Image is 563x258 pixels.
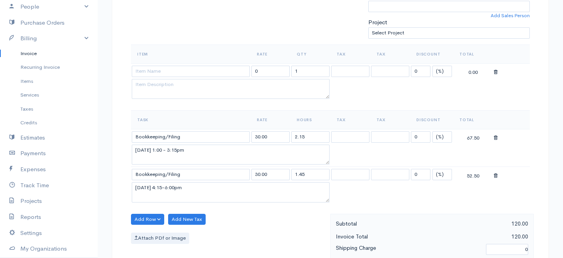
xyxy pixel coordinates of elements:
[454,66,492,76] div: 0.00
[251,45,290,63] th: Rate
[131,111,251,129] th: Task
[370,111,410,129] th: Tax
[131,233,189,244] label: Attach PDf or Image
[290,45,330,63] th: Qty
[332,232,432,242] div: Invoice Total
[251,111,290,129] th: Rate
[453,45,493,63] th: Total
[332,219,432,229] div: Subtotal
[410,111,453,129] th: Discount
[432,219,532,229] div: 120.00
[410,45,453,63] th: Discount
[330,111,370,129] th: Tax
[332,243,482,256] div: Shipping Charge
[454,170,492,180] div: 52.50
[132,169,250,180] input: Task
[368,18,387,27] label: Project
[454,132,492,142] div: 67.50
[432,232,532,242] div: 120.00
[491,12,530,19] a: Add Sales Person
[453,111,493,129] th: Total
[131,214,164,225] button: Add Row
[131,45,251,63] th: Item
[370,45,410,63] th: Tax
[330,45,370,63] th: Tax
[290,111,330,129] th: Hours
[168,214,206,225] button: Add New Tax
[132,66,250,77] input: Item Name
[132,131,250,143] input: Task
